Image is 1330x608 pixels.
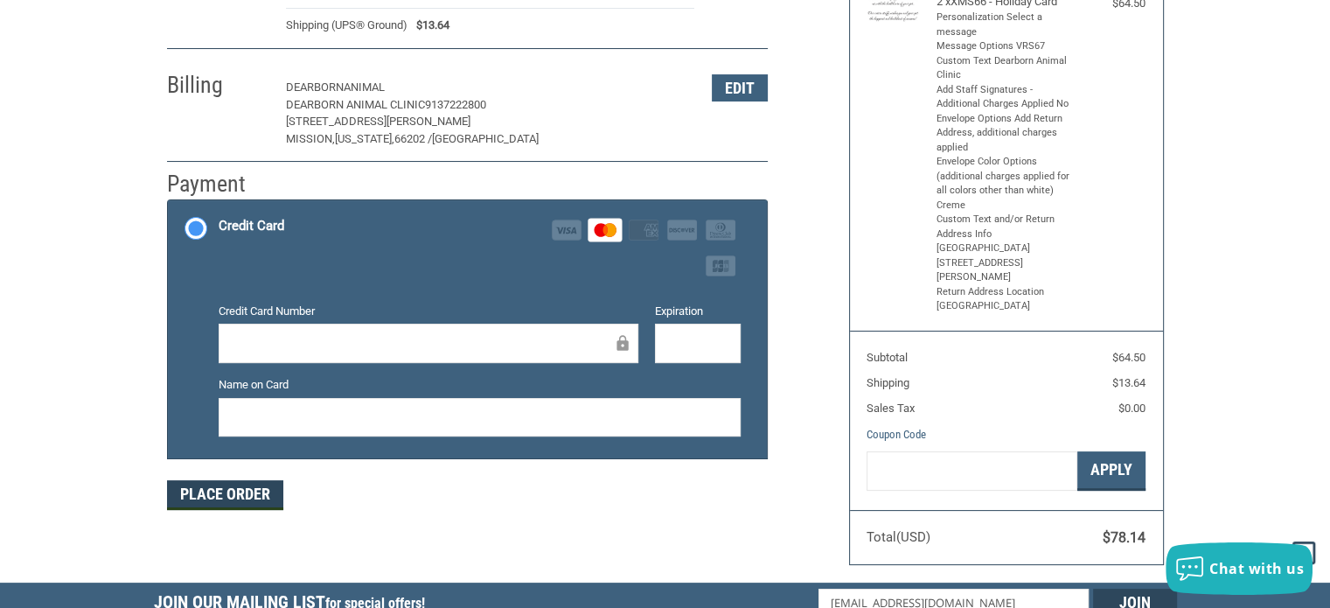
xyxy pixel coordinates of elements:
[1103,529,1145,546] span: $78.14
[937,83,1072,112] li: Add Staff Signatures - Additional Charges Applied No
[286,132,335,145] span: Mission,
[937,54,1072,83] li: Custom Text Dearborn Animal Clinic
[432,132,539,145] span: [GEOGRAPHIC_DATA]
[937,39,1072,54] li: Message Options VRS67
[867,451,1077,491] input: Gift Certificate or Coupon Code
[286,17,407,34] span: Shipping (UPS® Ground)
[867,428,926,441] a: Coupon Code
[407,17,449,34] span: $13.64
[867,376,909,389] span: Shipping
[867,351,908,364] span: Subtotal
[425,98,486,111] span: 9137222800
[286,115,470,128] span: [STREET_ADDRESS][PERSON_NAME]
[167,480,283,510] button: Place Order
[1118,402,1145,415] span: $0.00
[219,376,741,394] label: Name on Card
[394,132,432,145] span: 66202 /
[1112,376,1145,389] span: $13.64
[937,155,1072,213] li: Envelope Color Options (additional charges applied for all colors other than white) Creme
[219,303,638,320] label: Credit Card Number
[937,10,1072,39] li: Personalization Select a message
[167,71,269,100] h2: Billing
[1166,542,1313,595] button: Chat with us
[937,285,1072,314] li: Return Address Location [GEOGRAPHIC_DATA]
[712,74,768,101] button: Edit
[655,303,741,320] label: Expiration
[219,212,284,241] div: Credit Card
[1077,451,1145,491] button: Apply
[286,98,425,111] span: Dearborn Animal Clinic
[867,402,915,415] span: Sales Tax
[335,132,394,145] span: [US_STATE],
[344,80,385,94] span: Animal
[867,529,930,545] span: Total (USD)
[1112,351,1145,364] span: $64.50
[937,213,1072,285] li: Custom Text and/or Return Address Info [GEOGRAPHIC_DATA] [STREET_ADDRESS][PERSON_NAME]
[286,80,344,94] span: Dearborn
[1209,559,1304,578] span: Chat with us
[937,112,1072,156] li: Envelope Options Add Return Address, additional charges applied
[167,170,269,199] h2: Payment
